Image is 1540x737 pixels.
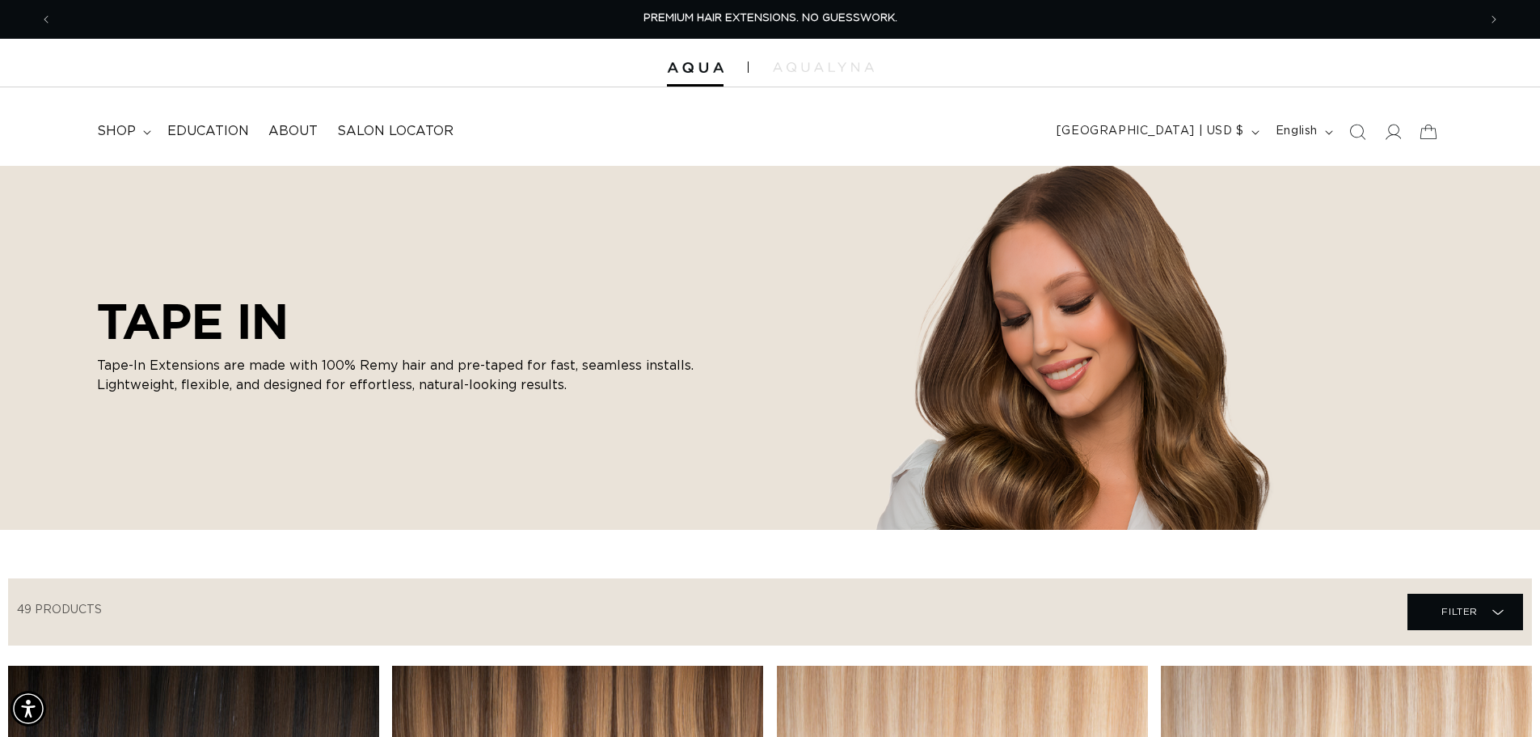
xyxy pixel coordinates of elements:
span: Education [167,123,249,140]
img: aqualyna.com [773,62,874,72]
a: About [259,113,327,150]
span: Filter [1441,596,1478,627]
button: Next announcement [1476,4,1512,35]
span: English [1276,123,1318,140]
p: Tape-In Extensions are made with 100% Remy hair and pre-taped for fast, seamless installs. Lightw... [97,356,711,395]
a: Salon Locator [327,113,463,150]
img: Aqua Hair Extensions [667,62,724,74]
span: PREMIUM HAIR EXTENSIONS. NO GUESSWORK. [643,13,897,23]
span: [GEOGRAPHIC_DATA] | USD $ [1057,123,1244,140]
button: English [1266,116,1340,147]
button: [GEOGRAPHIC_DATA] | USD $ [1047,116,1266,147]
a: Education [158,113,259,150]
span: Salon Locator [337,123,454,140]
iframe: Chat Widget [1459,659,1540,737]
div: Accessibility Menu [11,691,46,726]
h2: TAPE IN [97,293,711,349]
summary: Search [1340,114,1375,150]
summary: Filter [1407,594,1523,630]
span: shop [97,123,136,140]
span: About [268,123,318,140]
span: 49 products [17,604,102,616]
summary: shop [87,113,158,150]
button: Previous announcement [28,4,64,35]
